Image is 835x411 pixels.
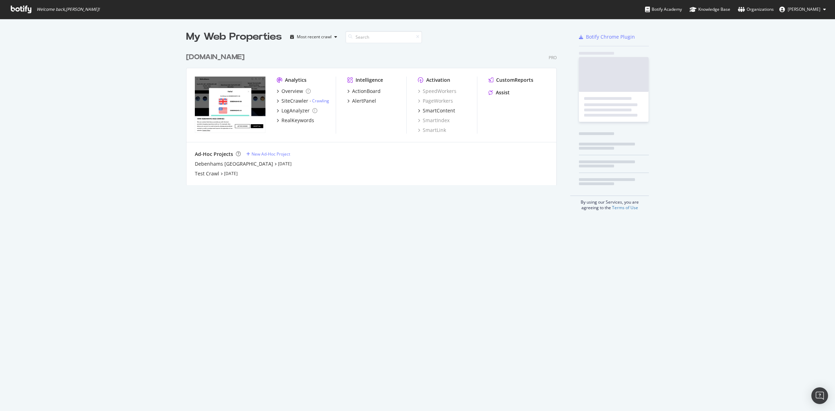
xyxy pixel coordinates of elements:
a: SiteCrawler- Crawling [277,97,329,104]
input: Search [345,31,422,43]
div: - [310,98,329,104]
div: By using our Services, you are agreeing to the [570,196,649,211]
div: Assist [496,89,510,96]
a: Assist [488,89,510,96]
div: SmartContent [423,107,455,114]
div: Botify Chrome Plugin [586,33,635,40]
a: PageWorkers [418,97,453,104]
a: Debenhams [GEOGRAPHIC_DATA] [195,160,273,167]
div: CustomReports [496,77,533,84]
span: Zubair Kakuji [788,6,820,12]
a: SmartContent [418,107,455,114]
button: Most recent crawl [287,31,340,42]
div: Analytics [285,77,307,84]
img: debenhams.com [195,77,265,133]
a: Crawling [312,98,329,104]
div: My Web Properties [186,30,282,44]
div: Knowledge Base [690,6,730,13]
div: SiteCrawler [281,97,308,104]
div: Pro [549,55,557,61]
a: LogAnalyzer [277,107,317,114]
div: Ad-Hoc Projects [195,151,233,158]
div: Overview [281,88,303,95]
a: [DOMAIN_NAME] [186,52,247,62]
div: Intelligence [356,77,383,84]
a: AlertPanel [347,97,376,104]
div: RealKeywords [281,117,314,124]
div: Botify Academy [645,6,682,13]
a: SmartIndex [418,117,450,124]
a: [DATE] [278,161,292,167]
div: Activation [426,77,450,84]
a: Botify Chrome Plugin [579,33,635,40]
div: Open Intercom Messenger [811,387,828,404]
a: Terms of Use [612,205,638,211]
a: New Ad-Hoc Project [246,151,290,157]
div: Most recent crawl [297,35,332,39]
button: [PERSON_NAME] [774,4,832,15]
div: grid [186,44,562,185]
a: RealKeywords [277,117,314,124]
div: New Ad-Hoc Project [252,151,290,157]
a: Test Crawl [195,170,219,177]
span: Welcome back, [PERSON_NAME] ! [37,7,100,12]
a: SpeedWorkers [418,88,456,95]
a: [DATE] [224,171,238,176]
a: ActionBoard [347,88,381,95]
div: Organizations [738,6,774,13]
div: ActionBoard [352,88,381,95]
div: [DOMAIN_NAME] [186,52,245,62]
div: AlertPanel [352,97,376,104]
a: SmartLink [418,127,446,134]
a: Overview [277,88,311,95]
a: CustomReports [488,77,533,84]
div: LogAnalyzer [281,107,310,114]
